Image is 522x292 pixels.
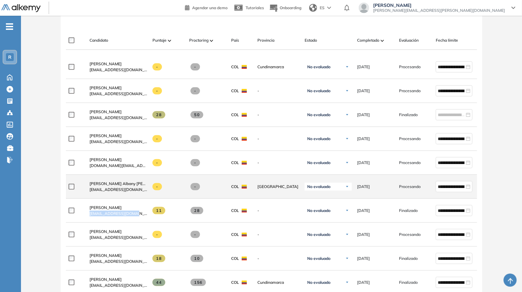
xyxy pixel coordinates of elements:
[90,115,147,121] span: [EMAIL_ADDRESS][DOMAIN_NAME]
[242,257,247,261] img: COL
[242,113,247,117] img: COL
[381,40,384,42] img: [missing "en.ARROW_ALT" translation]
[90,229,147,235] a: [PERSON_NAME]
[90,181,169,186] span: [PERSON_NAME] Albany [PERSON_NAME]
[191,135,200,142] span: -
[90,85,122,90] span: [PERSON_NAME]
[257,232,299,238] span: -
[90,109,122,114] span: [PERSON_NAME]
[257,136,299,142] span: -
[373,8,505,13] span: [PERSON_NAME][EMAIL_ADDRESS][PERSON_NAME][DOMAIN_NAME]
[307,88,331,94] span: No evaluado
[345,257,349,261] img: Ícono de flecha
[242,89,247,93] img: COL
[357,37,379,43] span: Completado
[191,63,200,71] span: -
[90,61,147,67] a: [PERSON_NAME]
[307,160,331,165] span: No evaluado
[399,232,421,238] span: Procesando
[90,67,147,73] span: [EMAIL_ADDRESS][DOMAIN_NAME]
[152,111,165,118] span: 28
[90,253,147,259] a: [PERSON_NAME]
[257,184,299,190] span: [GEOGRAPHIC_DATA]
[90,163,147,169] span: [DOMAIN_NAME][EMAIL_ADDRESS][DOMAIN_NAME]
[231,160,239,166] span: COL
[280,5,301,10] span: Onboarding
[90,109,147,115] a: [PERSON_NAME]
[168,40,171,42] img: [missing "en.ARROW_ALT" translation]
[399,184,421,190] span: Procesando
[399,112,418,118] span: Finalizado
[90,157,147,163] a: [PERSON_NAME]
[152,183,162,190] span: -
[90,133,122,138] span: [PERSON_NAME]
[90,133,147,139] a: [PERSON_NAME]
[345,209,349,213] img: Ícono de flecha
[231,184,239,190] span: COL
[307,256,331,261] span: No evaluado
[152,279,165,286] span: 44
[90,37,108,43] span: Candidato
[309,4,317,12] img: world
[231,280,239,285] span: COL
[192,5,228,10] span: Agendar una demo
[90,282,147,288] span: [EMAIL_ADDRESS][DOMAIN_NAME]
[307,136,331,141] span: No evaluado
[399,208,418,214] span: Finalizado
[231,136,239,142] span: COL
[152,159,162,166] span: -
[6,26,13,27] i: -
[257,37,274,43] span: Provincia
[242,185,247,189] img: COL
[436,37,458,43] span: Fecha límite
[191,111,203,118] span: 50
[307,112,331,117] span: No evaluado
[90,259,147,264] span: [EMAIL_ADDRESS][DOMAIN_NAME]
[357,64,370,70] span: [DATE]
[90,205,147,211] a: [PERSON_NAME]
[242,65,247,69] img: COL
[231,88,239,94] span: COL
[90,61,122,66] span: [PERSON_NAME]
[242,161,247,165] img: COL
[152,255,165,262] span: 18
[399,136,421,142] span: Procesando
[185,3,228,11] a: Agendar una demo
[242,233,247,237] img: COL
[399,280,418,285] span: Finalizado
[152,231,162,238] span: -
[345,113,349,117] img: Ícono de flecha
[242,137,247,141] img: COL
[357,280,370,285] span: [DATE]
[90,253,122,258] span: [PERSON_NAME]
[257,88,299,94] span: -
[345,89,349,93] img: Ícono de flecha
[357,184,370,190] span: [DATE]
[399,88,421,94] span: Procesando
[257,208,299,214] span: -
[90,91,147,97] span: [EMAIL_ADDRESS][DOMAIN_NAME]
[257,64,299,70] span: Cundinamarca
[345,65,349,69] img: Ícono de flecha
[231,112,239,118] span: COL
[320,5,325,11] span: ES
[269,1,301,15] button: Onboarding
[191,87,200,94] span: -
[231,64,239,70] span: COL
[152,135,162,142] span: -
[246,5,264,10] span: Tutoriales
[399,64,421,70] span: Procesando
[8,54,11,60] span: R
[257,112,299,118] span: -
[357,232,370,238] span: [DATE]
[90,277,122,282] span: [PERSON_NAME]
[152,87,162,94] span: -
[191,183,200,190] span: -
[357,208,370,214] span: [DATE]
[307,232,331,237] span: No evaluado
[399,160,421,166] span: Procesando
[90,181,147,187] a: [PERSON_NAME] Albany [PERSON_NAME]
[327,7,331,9] img: arrow
[399,37,419,43] span: Evaluación
[191,255,203,262] span: 10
